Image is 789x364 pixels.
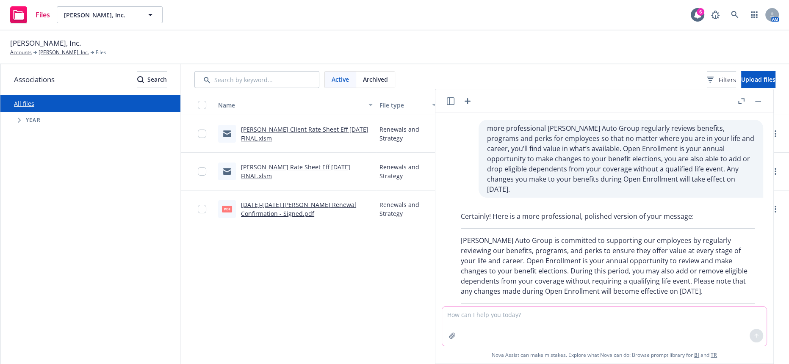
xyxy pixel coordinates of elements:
button: File type [376,95,440,115]
span: Files [36,11,50,18]
button: SearchSearch [137,71,167,88]
span: pdf [222,206,232,212]
button: Filters [707,71,736,88]
span: Nova Assist can make mistakes. Explore what Nova can do: Browse prompt library for and [492,346,717,364]
span: Filters [707,75,736,84]
a: [PERSON_NAME] Rate Sheet Eff [DATE] FINAL.xlsm [241,163,350,180]
span: Year [26,118,41,123]
span: Filters [719,75,736,84]
svg: Search [137,76,144,83]
button: [PERSON_NAME], Inc. [57,6,163,23]
button: Name [215,95,376,115]
span: Active [332,75,349,84]
div: Tree Example [0,112,180,129]
a: [PERSON_NAME], Inc. [39,49,89,56]
a: Switch app [746,6,763,23]
p: [PERSON_NAME] Auto Group is committed to supporting our employees by regularly reviewing our bene... [461,235,755,296]
a: Accounts [10,49,32,56]
a: [DATE]-[DATE] [PERSON_NAME] Renewal Confirmation - Signed.pdf [241,201,356,218]
span: [PERSON_NAME], Inc. [10,38,81,49]
a: more [770,129,781,139]
a: more [770,204,781,214]
span: [PERSON_NAME], Inc. [64,11,137,19]
span: Upload files [741,75,775,83]
span: Renewals and Strategy [379,125,436,143]
span: Renewals and Strategy [379,200,436,218]
a: [PERSON_NAME] Client Rate Sheet Eff [DATE] FINAL.xlsm [241,125,368,142]
a: TR [711,351,717,358]
a: Report a Bug [707,6,724,23]
span: Renewals and Strategy [379,163,436,180]
a: more [770,166,781,176]
input: Toggle Row Selected [198,167,206,176]
a: Files [7,3,53,27]
input: Toggle Row Selected [198,205,206,213]
a: BI [694,351,699,358]
input: Toggle Row Selected [198,130,206,138]
p: more professional [PERSON_NAME] Auto Group regularly reviews benefits, programs and perks for emp... [487,123,755,194]
div: Name [218,101,363,110]
button: Upload files [741,71,775,88]
a: Search [726,6,743,23]
div: Search [137,72,167,88]
a: All files [14,99,34,108]
p: Certainly! Here is a more professional, polished version of your message: [461,211,755,221]
input: Search by keyword... [194,71,319,88]
div: File type [379,101,427,110]
span: Files [96,49,106,56]
div: 6 [697,8,704,16]
span: Associations [14,74,55,85]
input: Select all [198,101,206,109]
span: Archived [363,75,388,84]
